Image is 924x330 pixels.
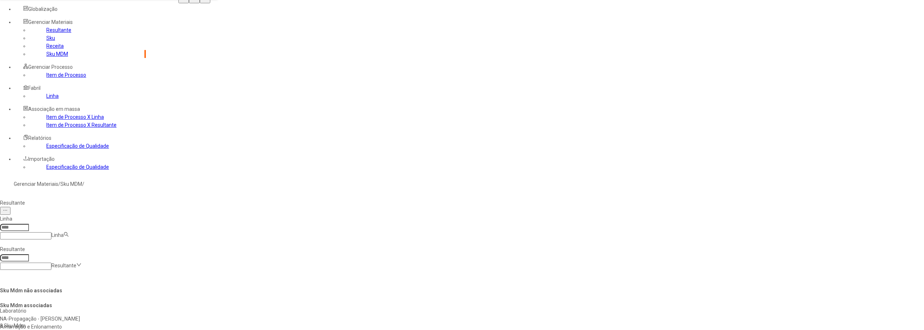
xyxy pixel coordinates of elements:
[46,72,86,78] a: Item de Processo
[82,181,84,187] nz-breadcrumb-separator: /
[46,164,109,170] a: Especificação de Qualidade
[60,181,82,187] a: Sku MDM
[46,51,68,57] a: Sku MDM
[46,27,71,33] a: Resultante
[28,156,55,162] span: Importação
[46,43,64,49] a: Receita
[46,35,55,41] a: Sku
[46,93,59,99] a: Linha
[46,114,104,120] a: Item de Processo X Linha
[51,232,64,238] nz-select-placeholder: Linha
[28,6,58,12] span: Globalização
[46,122,117,128] a: Item de Processo X Resultante
[28,19,73,25] span: Gerenciar Materiais
[28,64,73,70] span: Gerenciar Processo
[58,181,60,187] nz-breadcrumb-separator: /
[46,143,109,149] a: Especificação de Qualidade
[14,181,58,187] a: Gerenciar Materiais
[28,85,41,91] span: Fabril
[28,135,51,141] span: Relatórios
[51,263,76,268] nz-select-placeholder: Resultante
[28,106,80,112] span: Associação em massa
